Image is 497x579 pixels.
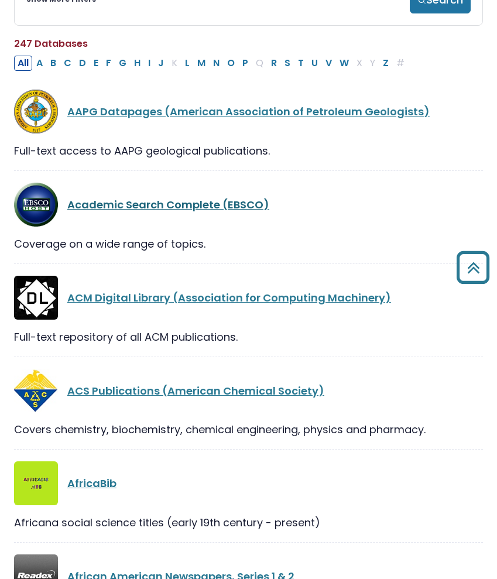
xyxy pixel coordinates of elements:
button: Filter Results O [224,56,238,71]
button: Filter Results T [294,56,307,71]
button: Filter Results C [60,56,75,71]
a: Back to Top [452,256,494,278]
button: Filter Results V [322,56,335,71]
a: ACM Digital Library (Association for Computing Machinery) [67,290,391,305]
button: Filter Results A [33,56,46,71]
button: Filter Results Z [379,56,392,71]
button: Filter Results P [239,56,252,71]
button: Filter Results W [336,56,352,71]
button: Filter Results N [210,56,223,71]
button: Filter Results L [181,56,193,71]
a: ACS Publications (American Chemical Society) [67,383,324,398]
a: Academic Search Complete (EBSCO) [67,197,269,212]
button: Filter Results U [308,56,321,71]
span: 247 Databases [14,37,88,50]
button: Filter Results G [115,56,130,71]
a: AfricaBib [67,476,116,491]
div: Covers chemistry, biochemistry, chemical engineering, physics and pharmacy. [14,422,483,437]
button: Filter Results E [90,56,102,71]
div: Full-text repository of all ACM publications. [14,329,483,345]
button: Filter Results R [268,56,280,71]
button: Filter Results D [76,56,90,71]
button: Filter Results J [155,56,167,71]
button: Filter Results S [281,56,294,71]
button: Filter Results B [47,56,60,71]
button: Filter Results M [194,56,209,71]
button: Filter Results I [145,56,154,71]
div: Alpha-list to filter by first letter of database name [14,55,409,70]
button: All [14,56,32,71]
button: Filter Results F [102,56,115,71]
button: Filter Results H [131,56,144,71]
a: AAPG Datapages (American Association of Petroleum Geologists) [67,104,430,119]
div: Full-text access to AAPG geological publications. [14,143,483,159]
div: Coverage on a wide range of topics. [14,236,483,252]
div: Africana social science titles (early 19th century - present) [14,515,483,530]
